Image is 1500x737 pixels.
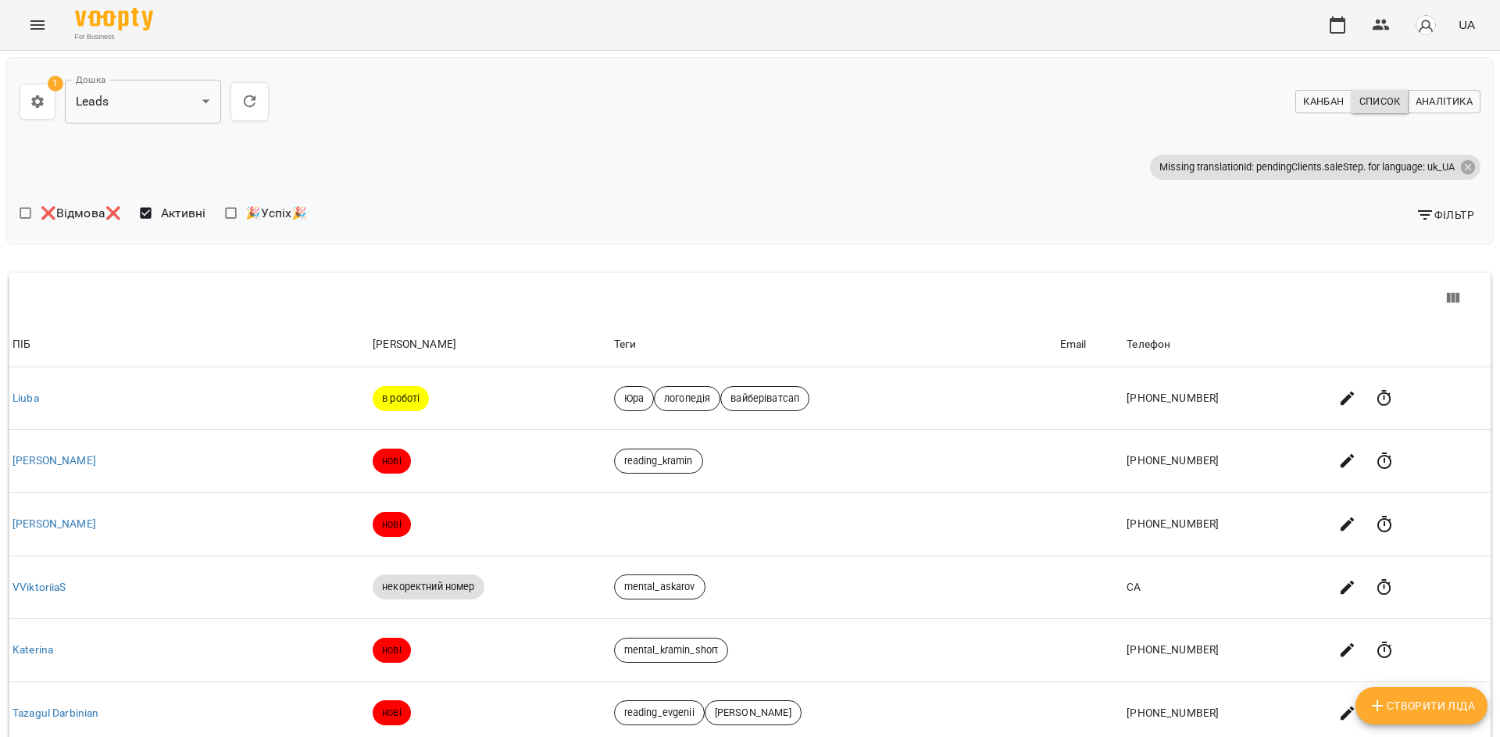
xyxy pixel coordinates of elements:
[1355,687,1487,724] button: Створити Ліда
[614,335,1054,354] div: Теги
[1123,367,1325,430] td: [PHONE_NUMBER]
[1150,160,1464,174] span: Missing translationId: pendingClients.saleStep. for language: uk_UA
[1452,10,1481,39] button: UA
[12,454,96,467] a: [PERSON_NAME]
[48,76,63,91] span: 1
[75,32,153,42] span: For Business
[615,706,704,720] span: reading_evgenii
[75,8,153,30] img: Voopty Logo
[12,517,96,530] a: [PERSON_NAME]
[1408,90,1480,113] button: Аналітика
[1368,696,1475,715] span: Створити Ліда
[9,273,1491,323] div: Table Toolbar
[19,6,56,44] button: Menu
[1150,155,1480,180] div: Missing translationId: pendingClients.saleStep. for language: uk_UA
[373,454,411,468] span: нові
[245,204,307,223] span: 🎉Успіх🎉
[373,512,411,537] div: нові
[373,392,429,406] span: в роботі
[373,386,429,411] div: в роботі
[615,643,728,657] span: mental_kramin_short
[1123,430,1325,493] td: [PHONE_NUMBER]
[373,449,411,474] div: нові
[1123,493,1325,556] td: [PHONE_NUMBER]
[655,392,720,406] span: логопедія
[1123,619,1325,682] td: [PHONE_NUMBER]
[1352,90,1409,113] button: Список
[1359,93,1401,110] span: Список
[373,700,411,725] div: нові
[1409,201,1480,229] button: Фільтр
[65,80,221,123] div: Leads
[1416,206,1474,224] span: Фільтр
[12,581,66,593] a: VViktoriiaS
[1434,280,1472,317] button: View Columns
[1303,93,1344,110] span: Канбан
[1123,556,1325,619] td: CA
[12,392,39,404] a: Liuba
[615,580,705,594] span: mental_askarov
[41,204,121,223] span: ❌Відмова❌
[615,392,653,406] span: Юра
[721,392,809,406] span: вайберіватсап
[373,574,484,599] div: некоректний номер
[373,517,411,531] span: нові
[373,335,607,354] div: [PERSON_NAME]
[373,706,411,720] span: нові
[1127,335,1322,354] div: Телефон
[12,643,53,656] a: Katerina
[161,204,206,223] span: Активні
[615,454,702,468] span: reading_kramin
[1459,16,1475,33] span: UA
[705,706,801,720] span: [PERSON_NAME]
[1295,90,1352,113] button: Канбан
[373,643,411,657] span: нові
[373,580,484,594] span: некоректний номер
[12,707,99,719] a: Tazagul Darbinian
[1415,14,1437,36] img: avatar_s.png
[373,638,411,663] div: нові
[1060,335,1121,354] div: Email
[1416,93,1473,110] span: Аналітика
[12,335,366,354] div: ПІБ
